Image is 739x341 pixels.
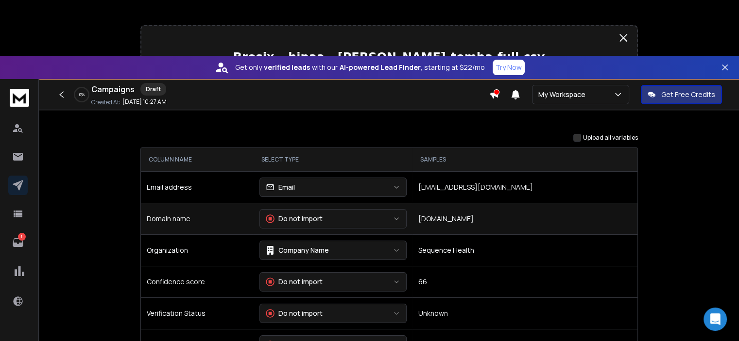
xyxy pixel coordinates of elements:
td: Verification Status [141,297,254,329]
button: Get Free Credits [641,85,722,104]
div: Do not import [266,277,323,287]
td: Unknown [412,297,637,329]
label: Upload all variables [583,134,638,142]
p: Created At: [91,98,120,106]
strong: AI-powered Lead Finder, [340,63,422,72]
div: Do not import [266,309,323,318]
th: SAMPLES [412,148,637,171]
div: Email [266,182,295,192]
p: [DATE] 10:27 AM [122,98,167,106]
p: 1 [18,233,26,241]
td: [DOMAIN_NAME] [412,203,637,234]
th: SELECT TYPE [254,148,412,171]
p: 0 % [79,92,85,97]
td: Confidence score [141,266,254,297]
img: logo [10,89,29,107]
td: [EMAIL_ADDRESS][DOMAIN_NAME] [412,171,637,203]
td: Sequence Health [412,234,637,266]
td: Email address [141,171,254,203]
p: Try Now [496,63,522,72]
p: Get Free Credits [661,90,715,99]
a: 1 [8,233,28,252]
strong: verified leads [264,63,310,72]
td: Domain name [141,203,254,234]
div: Company Name [266,245,329,255]
p: My Workspace [538,90,589,99]
h1: Campaigns [91,83,135,95]
td: Organization [141,234,254,266]
p: Brosix _ hipaa - [PERSON_NAME]-tomba-full.csv [149,49,629,65]
div: Do not import [266,214,323,224]
div: Draft [140,83,166,96]
td: 66 [412,266,637,297]
th: COLUMN NAME [141,148,254,171]
div: Open Intercom Messenger [704,308,727,331]
button: Try Now [493,60,525,75]
p: Get only with our starting at $22/mo [235,63,485,72]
